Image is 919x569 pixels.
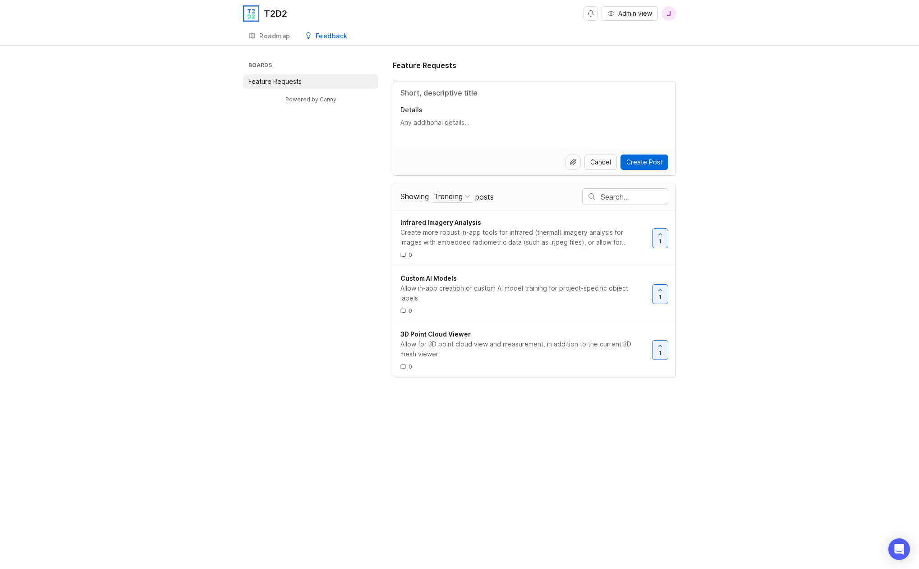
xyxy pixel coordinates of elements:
[400,87,668,98] input: Title
[434,191,463,201] div: Trending
[662,6,676,21] button: j
[400,105,668,114] p: Details
[400,192,429,201] span: Showing
[316,33,348,39] div: Feedback
[652,340,668,360] button: 1
[400,330,471,338] span: 3D Point Cloud Viewer
[264,9,287,18] div: T2D2
[259,33,290,39] div: Roadmap
[626,158,662,167] span: Create Post
[400,274,457,282] span: Custom AI Models
[409,251,412,259] span: 0
[652,284,668,304] button: 1
[400,329,652,370] a: 3D Point Cloud ViewerAllow for 3D point cloud view and measurement, in addition to the current 3D...
[620,155,668,170] button: Create Post
[400,273,652,314] a: Custom AI ModelsAllow in-app creation of custom AI model training for project-specific object lab...
[652,228,668,248] button: 1
[888,538,910,560] div: Open Intercom Messenger
[400,228,645,247] div: Create more robust in-app tools for infrared (thermal) imagery analysis for images with embedded ...
[432,191,472,203] button: Showing
[601,192,668,202] input: Search…
[400,118,668,136] textarea: Details
[590,158,611,167] span: Cancel
[584,155,617,170] button: Cancel
[584,6,598,21] button: Notifications
[299,27,353,46] a: Feedback
[409,363,412,370] span: 0
[400,339,645,359] div: Allow for 3D point cloud view and measurement, in addition to the current 3D mesh viewer
[667,8,671,19] span: j
[602,6,658,21] button: Admin view
[248,77,302,86] p: Feature Requests
[400,283,645,303] div: Allow in-app creation of custom AI model training for project-specific object labels
[659,349,662,357] span: 1
[400,218,652,259] a: Infrared Imagery AnalysisCreate more robust in-app tools for infrared (thermal) imagery analysis ...
[247,60,378,73] h3: Boards
[393,60,456,71] h1: Feature Requests
[618,9,652,18] span: Admin view
[284,94,338,105] a: Powered by Canny
[243,27,296,46] a: Roadmap
[659,237,662,245] span: 1
[409,307,412,314] span: 0
[475,192,494,202] span: posts
[243,74,378,89] a: Feature Requests
[659,293,662,301] span: 1
[400,218,481,226] span: Infrared Imagery Analysis
[243,5,259,22] img: T2D2 logo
